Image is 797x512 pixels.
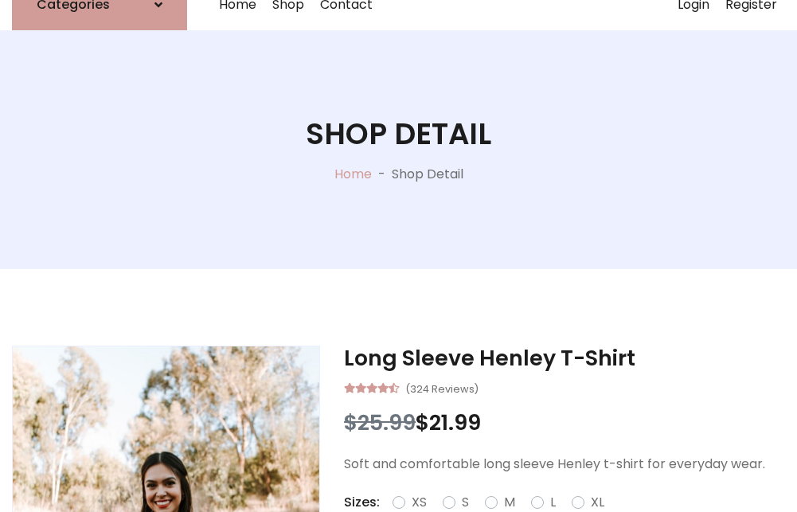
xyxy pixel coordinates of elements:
p: Shop Detail [392,165,463,184]
label: L [550,493,556,512]
small: (324 Reviews) [405,378,479,397]
p: Sizes: [344,493,380,512]
label: XS [412,493,427,512]
p: - [372,165,392,184]
label: S [462,493,469,512]
a: Home [334,165,372,183]
span: $25.99 [344,408,416,437]
label: XL [591,493,604,512]
p: Soft and comfortable long sleeve Henley t-shirt for everyday wear. [344,455,785,474]
h1: Shop Detail [306,116,491,151]
span: 21.99 [429,408,481,437]
label: M [504,493,515,512]
h3: $ [344,410,785,436]
h3: Long Sleeve Henley T-Shirt [344,346,785,371]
